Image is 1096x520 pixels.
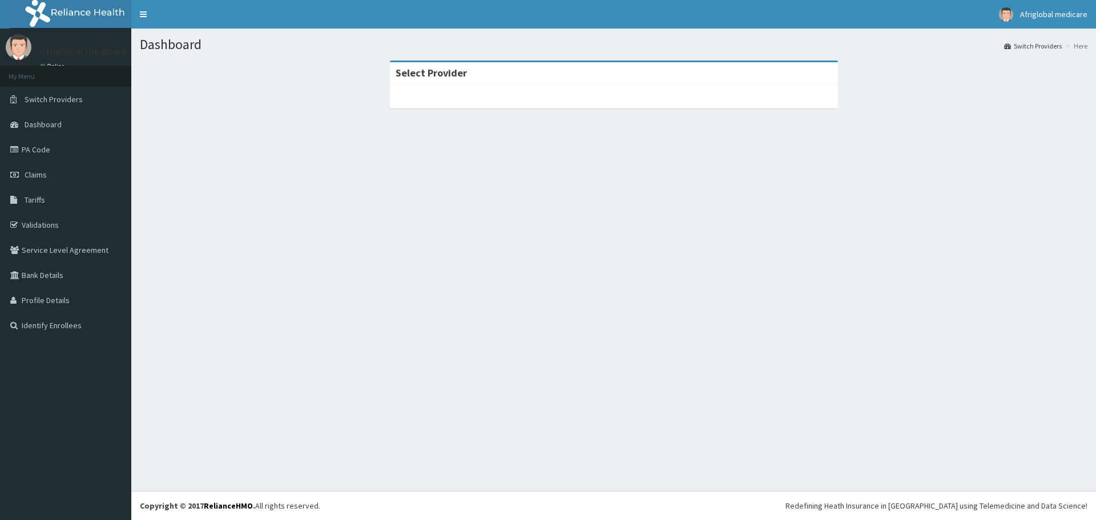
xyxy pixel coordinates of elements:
[1004,41,1062,51] a: Switch Providers
[999,7,1013,22] img: User Image
[40,62,67,70] a: Online
[40,46,127,57] p: Afriglobal medicare
[140,501,255,511] strong: Copyright © 2017 .
[25,195,45,205] span: Tariffs
[6,34,31,60] img: User Image
[25,170,47,180] span: Claims
[25,119,62,130] span: Dashboard
[1020,9,1087,19] span: Afriglobal medicare
[1063,41,1087,51] li: Here
[140,37,1087,52] h1: Dashboard
[204,501,253,511] a: RelianceHMO
[131,491,1096,520] footer: All rights reserved.
[25,94,83,104] span: Switch Providers
[785,500,1087,511] div: Redefining Heath Insurance in [GEOGRAPHIC_DATA] using Telemedicine and Data Science!
[396,66,467,79] strong: Select Provider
